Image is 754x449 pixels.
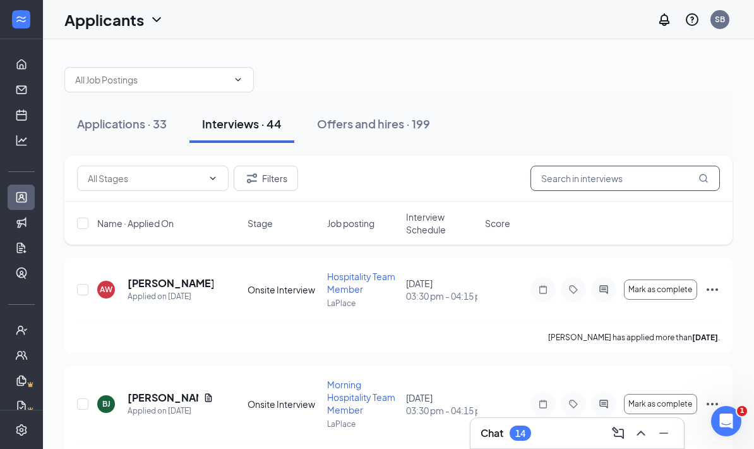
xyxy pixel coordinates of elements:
[327,298,398,309] p: LaPlace
[624,280,697,300] button: Mark as complete
[631,423,651,443] button: ChevronUp
[624,394,697,414] button: Mark as complete
[705,397,720,412] svg: Ellipses
[530,166,720,191] input: Search in interviews
[628,285,692,294] span: Mark as complete
[737,406,747,416] span: 1
[234,166,298,191] button: Filter Filters
[481,426,503,440] h3: Chat
[406,211,477,236] span: Interview Schedule
[548,332,720,343] p: [PERSON_NAME] has applied more than .
[128,290,213,303] div: Applied on [DATE]
[715,14,725,25] div: SB
[128,276,213,290] h5: [PERSON_NAME]
[244,171,260,186] svg: Filter
[566,285,581,295] svg: Tag
[248,217,273,230] span: Stage
[566,399,581,409] svg: Tag
[633,426,649,441] svg: ChevronUp
[656,426,671,441] svg: Minimize
[654,423,674,443] button: Minimize
[596,399,611,409] svg: ActiveChat
[327,217,374,230] span: Job posting
[485,217,510,230] span: Score
[64,9,144,30] h1: Applicants
[698,173,709,183] svg: MagnifyingGlass
[406,277,477,302] div: [DATE]
[327,379,395,415] span: Morning Hospitality Team Member
[611,426,626,441] svg: ComposeMessage
[685,12,700,27] svg: QuestionInfo
[128,405,213,417] div: Applied on [DATE]
[628,400,692,409] span: Mark as complete
[100,284,112,295] div: AW
[406,404,477,417] span: 03:30 pm - 04:15 pm
[149,12,164,27] svg: ChevronDown
[15,13,27,25] svg: WorkstreamLogo
[202,116,282,132] div: Interviews · 44
[15,424,28,436] svg: Settings
[406,391,477,417] div: [DATE]
[536,399,551,409] svg: Note
[711,406,741,436] iframe: Intercom live chat
[327,419,398,429] p: LaPlace
[705,282,720,297] svg: Ellipses
[515,428,525,439] div: 14
[536,285,551,295] svg: Note
[248,398,319,410] div: Onsite Interview
[248,283,319,296] div: Onsite Interview
[15,134,28,147] svg: Analysis
[406,290,477,302] span: 03:30 pm - 04:15 pm
[15,324,28,336] svg: UserCheck
[77,116,167,132] div: Applications · 33
[327,271,395,295] span: Hospitality Team Member
[88,171,203,185] input: All Stages
[97,217,174,230] span: Name · Applied On
[657,12,672,27] svg: Notifications
[608,423,628,443] button: ComposeMessage
[203,393,213,403] svg: Document
[208,173,218,183] svg: ChevronDown
[317,116,430,132] div: Offers and hires · 199
[102,398,111,409] div: BJ
[128,391,198,405] h5: [PERSON_NAME]
[233,75,243,85] svg: ChevronDown
[75,73,228,87] input: All Job Postings
[596,285,611,295] svg: ActiveChat
[692,333,718,342] b: [DATE]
